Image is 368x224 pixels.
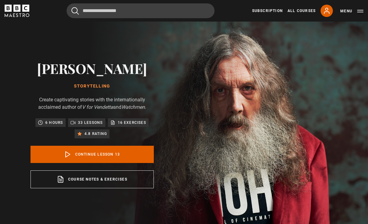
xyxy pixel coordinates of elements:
[252,8,283,14] a: Subscription
[31,146,154,163] a: Continue lesson 13
[31,84,154,89] h1: Storytelling
[340,8,363,14] button: Toggle navigation
[31,60,154,76] h2: [PERSON_NAME]
[67,3,215,18] input: Search
[288,8,316,14] a: All Courses
[78,120,103,126] p: 33 lessons
[118,120,146,126] p: 16 exercises
[84,131,107,137] p: 4.8 rating
[31,96,154,111] p: Create captivating stories with the internationally acclaimed author of and .
[121,104,145,110] i: Watchmen
[72,7,79,15] button: Submit the search query
[5,5,29,17] svg: BBC Maestro
[31,170,154,188] a: Course notes & exercises
[82,104,113,110] i: V for Vendetta
[45,120,63,126] p: 6 hours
